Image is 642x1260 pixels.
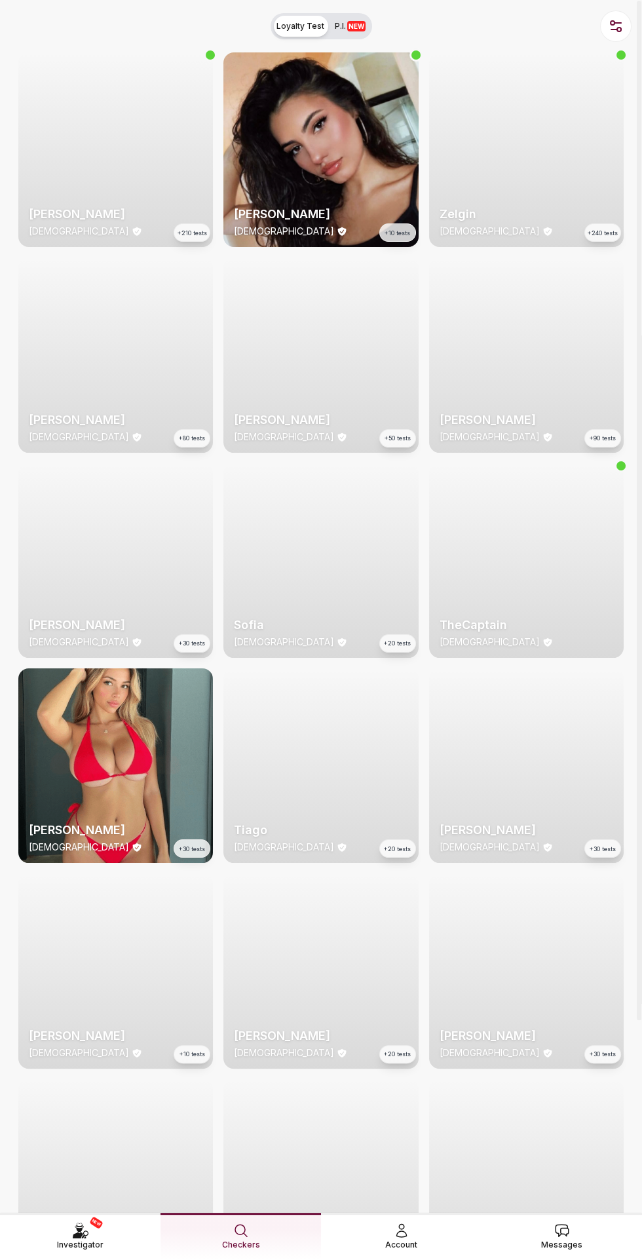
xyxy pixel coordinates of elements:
p: [DEMOGRAPHIC_DATA] [234,225,334,238]
p: [DEMOGRAPHIC_DATA] [440,1046,540,1060]
p: [DEMOGRAPHIC_DATA] [234,636,334,649]
a: thumbchecker[PERSON_NAME][DEMOGRAPHIC_DATA]+30 tests [18,668,213,863]
img: checker [429,873,624,1068]
img: checker [223,668,418,863]
p: [DEMOGRAPHIC_DATA] [29,430,129,444]
a: thumbcheckerTiago[DEMOGRAPHIC_DATA]+20 tests [223,668,418,863]
p: [DEMOGRAPHIC_DATA] [234,430,334,444]
img: checker [223,873,418,1068]
a: Account [321,1213,481,1259]
span: P.I. [335,21,366,31]
span: NEW [89,1216,104,1229]
a: Checkers [160,1213,321,1259]
h2: [PERSON_NAME] [29,616,202,634]
p: [DEMOGRAPHIC_DATA] [234,841,334,854]
span: +10 tests [385,229,410,238]
img: checker [429,52,624,247]
a: thumbchecker[PERSON_NAME][DEMOGRAPHIC_DATA]+210 tests [18,52,213,247]
span: +210 tests [178,229,207,238]
p: [DEMOGRAPHIC_DATA] [234,1046,334,1060]
a: thumbcheckerZelgin[DEMOGRAPHIC_DATA]+240 tests [429,52,624,247]
img: checker [429,463,624,658]
span: +20 tests [384,1050,411,1059]
a: thumbchecker[PERSON_NAME][DEMOGRAPHIC_DATA]+30 tests [429,873,624,1068]
a: thumbchecker[PERSON_NAME][DEMOGRAPHIC_DATA]+30 tests [18,463,213,658]
a: thumbcheckerTheCaptain[DEMOGRAPHIC_DATA] [429,463,624,658]
p: [DEMOGRAPHIC_DATA] [440,841,540,854]
a: thumbchecker[PERSON_NAME][DEMOGRAPHIC_DATA]+10 tests [18,873,213,1068]
p: [DEMOGRAPHIC_DATA] [440,636,540,649]
img: checker [18,463,213,658]
img: checker [429,258,624,452]
span: Investigator [57,1238,104,1251]
span: Account [385,1238,417,1251]
h2: Zelgin [440,205,613,223]
span: Messages [541,1238,582,1251]
span: +30 tests [179,639,205,648]
p: [DEMOGRAPHIC_DATA] [29,636,129,649]
p: [DEMOGRAPHIC_DATA] [440,225,540,238]
h2: [PERSON_NAME] [29,411,202,429]
h2: TheCaptain [440,616,613,634]
span: +50 tests [385,434,411,443]
span: +240 tests [588,229,618,238]
h2: [PERSON_NAME] [234,411,407,429]
span: +20 tests [384,845,411,854]
span: +90 tests [590,434,616,443]
span: +30 tests [590,1050,616,1059]
img: checker [223,52,418,247]
span: Loyalty Test [276,21,324,31]
a: thumbchecker[PERSON_NAME][DEMOGRAPHIC_DATA]+50 tests [223,258,418,452]
img: checker [18,873,213,1068]
h2: [PERSON_NAME] [29,1027,202,1045]
h2: [PERSON_NAME] [440,1027,613,1045]
span: +20 tests [384,639,411,648]
h2: [PERSON_NAME] [29,821,202,839]
p: [DEMOGRAPHIC_DATA] [440,430,540,444]
h2: Sofia [234,616,407,634]
a: thumbchecker[PERSON_NAME][DEMOGRAPHIC_DATA]+30 tests [429,668,624,863]
span: +10 tests [179,1050,205,1059]
a: thumbchecker[PERSON_NAME][DEMOGRAPHIC_DATA]+80 tests [18,258,213,452]
a: thumbchecker[PERSON_NAME][DEMOGRAPHIC_DATA]+90 tests [429,258,624,452]
span: +30 tests [590,845,616,854]
h2: [PERSON_NAME] [440,821,613,839]
a: Messages [481,1213,642,1259]
a: thumbchecker[PERSON_NAME][DEMOGRAPHIC_DATA]+10 tests [223,52,418,247]
span: +30 tests [179,845,205,854]
h2: [PERSON_NAME] [234,1027,407,1045]
h2: [PERSON_NAME] [29,205,202,223]
h2: [PERSON_NAME] [234,205,407,223]
a: thumbchecker[PERSON_NAME][DEMOGRAPHIC_DATA]+20 tests [223,873,418,1068]
img: checker [223,463,418,658]
img: checker [18,52,213,247]
p: [DEMOGRAPHIC_DATA] [29,1046,129,1060]
span: +80 tests [179,434,205,443]
span: Checkers [222,1238,260,1251]
p: [DEMOGRAPHIC_DATA] [29,225,129,238]
h2: Tiago [234,821,407,839]
img: checker [18,258,213,452]
h2: [PERSON_NAME] [440,411,613,429]
img: checker [429,668,624,863]
p: [DEMOGRAPHIC_DATA] [29,841,129,854]
span: NEW [347,21,366,31]
img: checker [18,668,213,863]
a: thumbcheckerSofia[DEMOGRAPHIC_DATA]+20 tests [223,463,418,658]
img: checker [223,258,418,452]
